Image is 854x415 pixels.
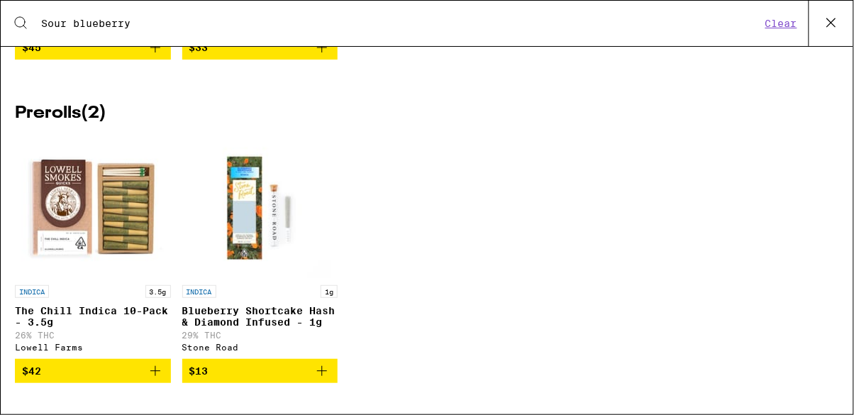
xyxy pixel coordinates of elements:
p: 29% THC [182,331,338,340]
span: $33 [189,42,209,53]
span: Hi. Need any help? [9,10,102,21]
button: Add to bag [182,359,338,383]
a: Open page for The Chill Indica 10-Pack - 3.5g from Lowell Farms [15,136,171,359]
button: Add to bag [15,359,171,383]
p: 26% THC [15,331,171,340]
p: INDICA [182,285,216,298]
h2: Prerolls ( 2 ) [15,105,839,122]
img: Lowell Farms - The Chill Indica 10-Pack - 3.5g [22,136,164,278]
p: 1g [321,285,338,298]
p: INDICA [15,285,49,298]
p: 3.5g [145,285,171,298]
span: $13 [189,365,209,377]
button: Add to bag [15,35,171,60]
div: Lowell Farms [15,343,171,352]
span: $42 [22,365,41,377]
p: The Chill Indica 10-Pack - 3.5g [15,305,171,328]
a: Open page for Blueberry Shortcake Hash & Diamond Infused - 1g from Stone Road [182,136,338,359]
button: Clear [761,17,802,30]
input: Search for products & categories [40,17,761,30]
img: Stone Road - Blueberry Shortcake Hash & Diamond Infused - 1g [189,136,331,278]
div: Stone Road [182,343,338,352]
span: $45 [22,42,41,53]
p: Blueberry Shortcake Hash & Diamond Infused - 1g [182,305,338,328]
button: Add to bag [182,35,338,60]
